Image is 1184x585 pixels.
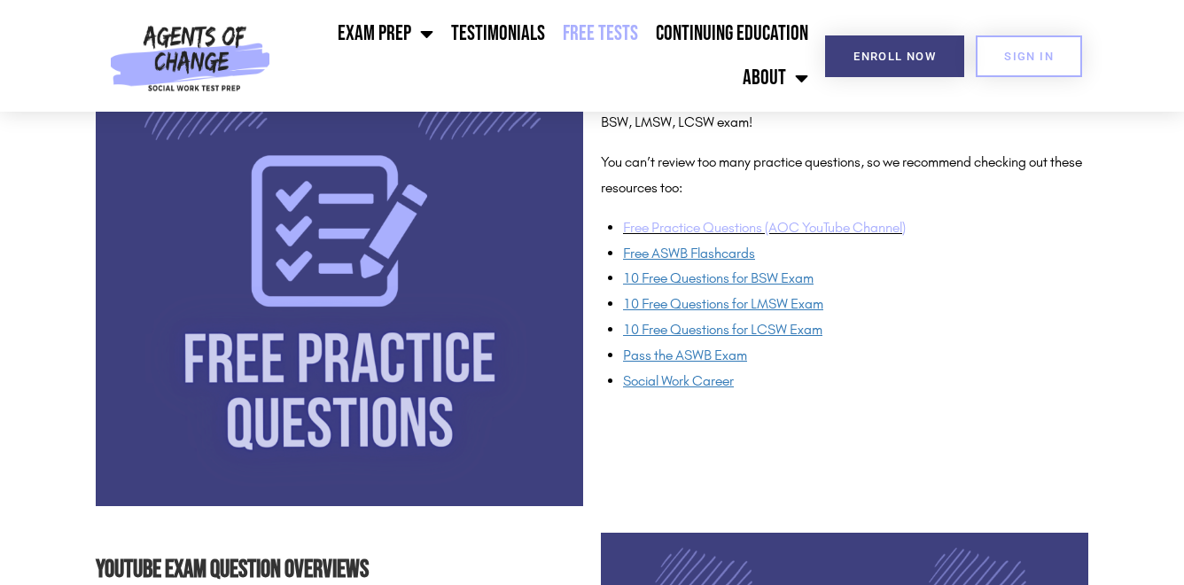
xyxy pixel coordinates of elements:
[623,219,906,236] a: Free Practice Questions (AOC YouTube Channel)
[278,12,817,100] nav: Menu
[1004,51,1054,62] span: SIGN IN
[647,12,817,56] a: Continuing Education
[623,347,747,363] span: Pass the ASWB Exam
[623,269,814,286] a: 10 Free Questions for BSW Exam
[623,347,751,363] a: Pass the ASWB Exam
[976,35,1082,77] a: SIGN IN
[623,295,823,312] a: 10 Free Questions for LMSW Exam
[442,12,554,56] a: Testimonials
[601,150,1088,201] p: You can’t review too many practice questions, so we recommend checking out these resources too:
[825,35,964,77] a: Enroll Now
[734,56,817,100] a: About
[623,321,822,338] a: 10 Free Questions for LCSW Exam
[623,372,734,389] a: Social Work Career
[554,12,647,56] a: Free Tests
[623,245,755,261] a: Free ASWB Flashcards
[329,12,442,56] a: Exam Prep
[853,51,936,62] span: Enroll Now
